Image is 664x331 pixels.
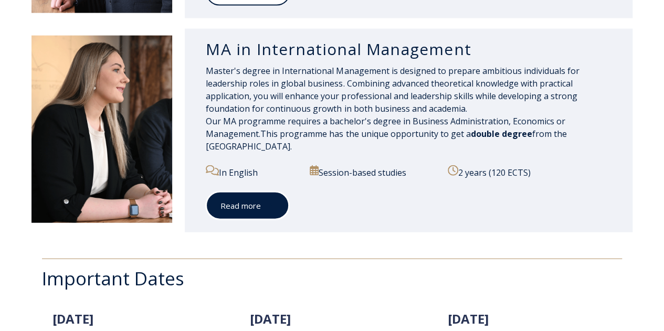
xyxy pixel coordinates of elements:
span: [DATE] [52,310,93,327]
p: Session-based studies [310,165,439,179]
p: 2 years (120 ECTS) [448,165,612,179]
span: This programme has the unique opportunity to get a from the [GEOGRAPHIC_DATA]. [206,128,566,152]
img: DSC_1907 [31,36,172,223]
p: In English [206,165,301,179]
span: double degree [470,128,532,140]
h3: MA in International Management [206,39,612,59]
a: Read more [206,191,289,220]
span: [DATE] [447,310,488,327]
span: Our MA programme requires a bachelor's degree in Business Administration, Economics or Management. [206,115,565,140]
span: Master's degree in International Management is designed to prepare ambitious individuals for lead... [206,65,579,114]
span: Important Dates [42,266,184,291]
span: [DATE] [250,310,291,327]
